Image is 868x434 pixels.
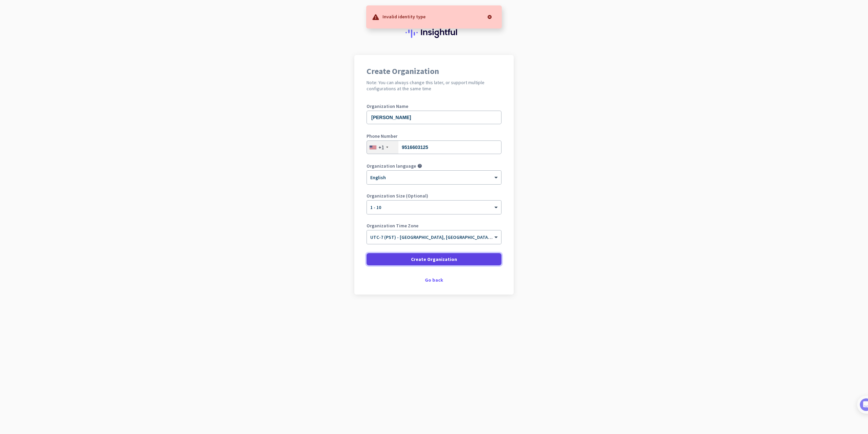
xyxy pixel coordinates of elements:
img: Insightful [406,27,462,38]
input: 201-555-0123 [367,140,501,154]
input: What is the name of your organization? [367,111,501,124]
label: Organization Name [367,104,501,109]
i: help [417,164,422,168]
span: Create Organization [411,256,457,263]
label: Organization language [367,164,416,168]
div: Go back [367,278,501,282]
label: Organization Size (Optional) [367,193,501,198]
p: Invalid identity type [382,13,426,20]
h2: Note: You can always change this later, or support multiple configurations at the same time [367,79,501,92]
button: Create Organization [367,253,501,265]
label: Organization Time Zone [367,223,501,228]
div: +1 [378,144,384,151]
h1: Create Organization [367,67,501,75]
label: Phone Number [367,134,501,138]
